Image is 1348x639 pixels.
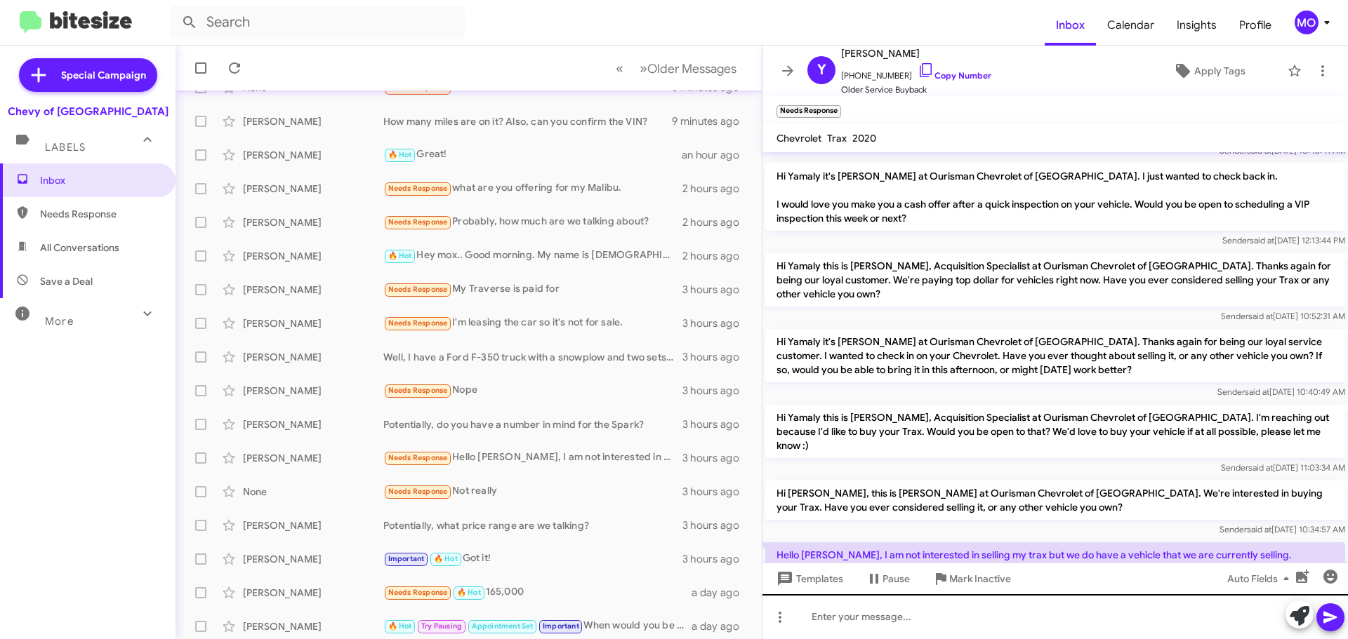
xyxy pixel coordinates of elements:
[1096,5,1165,46] a: Calendar
[1227,566,1295,591] span: Auto Fields
[852,132,876,144] span: 2020
[682,148,751,162] div: an hour ago
[472,621,534,631] span: Appointment Set
[434,554,458,563] span: 🔥 Hot
[682,518,751,532] div: 3 hours ago
[383,417,682,431] div: Potentially, do you have a number in mind for the Spark?
[918,70,991,81] a: Copy Number
[1220,524,1345,534] span: Sender [DATE] 10:34:57 AM
[388,150,412,159] span: 🔥 Hot
[243,316,383,330] div: [PERSON_NAME]
[682,316,751,330] div: 3 hours ago
[388,386,448,395] span: Needs Response
[243,114,383,128] div: [PERSON_NAME]
[1221,311,1345,321] span: Sender [DATE] 10:52:31 AM
[383,382,682,398] div: Nope
[243,283,383,297] div: [PERSON_NAME]
[1221,462,1345,473] span: Sender [DATE] 11:03:34 AM
[1250,235,1274,245] span: said at
[8,105,168,119] div: Chevy of [GEOGRAPHIC_DATA]
[383,584,692,600] div: 165,000
[883,566,910,591] span: Pause
[383,114,672,128] div: How many miles are on it? Also, can you confirm the VIN?
[1228,5,1283,46] a: Profile
[383,350,682,364] div: Well, I have a Ford F-350 truck with a snowplow and two sets of new tires as of last winter: all ...
[841,45,991,62] span: [PERSON_NAME]
[243,384,383,398] div: [PERSON_NAME]
[388,184,448,193] span: Needs Response
[921,566,1022,591] button: Mark Inactive
[774,566,843,591] span: Templates
[1295,11,1319,34] div: MO
[682,552,751,566] div: 3 hours ago
[765,163,1345,231] p: Hi Yamaly it's [PERSON_NAME] at Ourisman Chevrolet of [GEOGRAPHIC_DATA]. I just wanted to check b...
[243,586,383,600] div: [PERSON_NAME]
[383,147,682,163] div: Great!
[388,588,448,597] span: Needs Response
[243,485,383,499] div: None
[388,554,425,563] span: Important
[243,148,383,162] div: [PERSON_NAME]
[421,621,462,631] span: Try Pausing
[383,551,682,567] div: Got it!
[388,217,448,227] span: Needs Response
[243,451,383,465] div: [PERSON_NAME]
[647,61,736,76] span: Older Messages
[765,542,1345,596] p: Hello [PERSON_NAME], I am not interested in selling my trax but we do have a vehicle that we are ...
[1165,5,1228,46] a: Insights
[1248,311,1273,321] span: said at
[243,249,383,263] div: [PERSON_NAME]
[383,483,682,499] div: Not really
[243,215,383,229] div: [PERSON_NAME]
[1248,462,1273,473] span: said at
[45,315,74,328] span: More
[383,518,682,532] div: Potentially, what price range are we talking?
[608,54,745,83] nav: Page navigation example
[19,58,157,92] a: Special Campaign
[692,619,751,633] div: a day ago
[1283,11,1333,34] button: MO
[1247,524,1271,534] span: said at
[682,451,751,465] div: 3 hours ago
[854,566,921,591] button: Pause
[40,207,159,221] span: Needs Response
[243,518,383,532] div: [PERSON_NAME]
[388,318,448,328] span: Needs Response
[388,453,448,462] span: Needs Response
[765,253,1345,307] p: Hi Yamaly this is [PERSON_NAME], Acquisition Specialist at Ourisman Chevrolet of [GEOGRAPHIC_DATA...
[762,566,854,591] button: Templates
[765,329,1345,382] p: Hi Yamaly it's [PERSON_NAME] at Ourisman Chevrolet of [GEOGRAPHIC_DATA]. Thanks again for being o...
[692,586,751,600] div: a day ago
[616,60,623,77] span: «
[383,214,682,230] div: Probably, how much are we talking about?
[383,248,682,264] div: Hey mox.. Good morning. My name is [DEMOGRAPHIC_DATA],please
[40,274,93,288] span: Save a Deal
[1045,5,1096,46] a: Inbox
[1222,235,1345,245] span: Sender [DATE] 12:13:44 PM
[383,315,682,331] div: I'm leasing the car so it's not for sale.
[682,485,751,499] div: 3 hours ago
[1194,58,1245,83] span: Apply Tags
[1137,58,1281,83] button: Apply Tags
[1245,386,1269,397] span: said at
[765,405,1345,458] p: Hi Yamaly this is [PERSON_NAME], Acquisition Specialist at Ourisman Chevrolet of [GEOGRAPHIC_DATA...
[543,621,579,631] span: Important
[243,182,383,196] div: [PERSON_NAME]
[61,68,146,82] span: Special Campaign
[243,350,383,364] div: [PERSON_NAME]
[949,566,1011,591] span: Mark Inactive
[388,487,448,496] span: Needs Response
[383,180,682,196] div: what are you offering for my Malibu.
[45,141,86,154] span: Labels
[170,6,465,39] input: Search
[682,350,751,364] div: 3 hours ago
[1216,566,1306,591] button: Auto Fields
[817,59,826,81] span: Y
[40,173,159,187] span: Inbox
[243,619,383,633] div: [PERSON_NAME]
[765,480,1345,520] p: Hi [PERSON_NAME], this is [PERSON_NAME] at Ourisman Chevrolet of [GEOGRAPHIC_DATA]. We're interes...
[682,182,751,196] div: 2 hours ago
[631,54,745,83] button: Next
